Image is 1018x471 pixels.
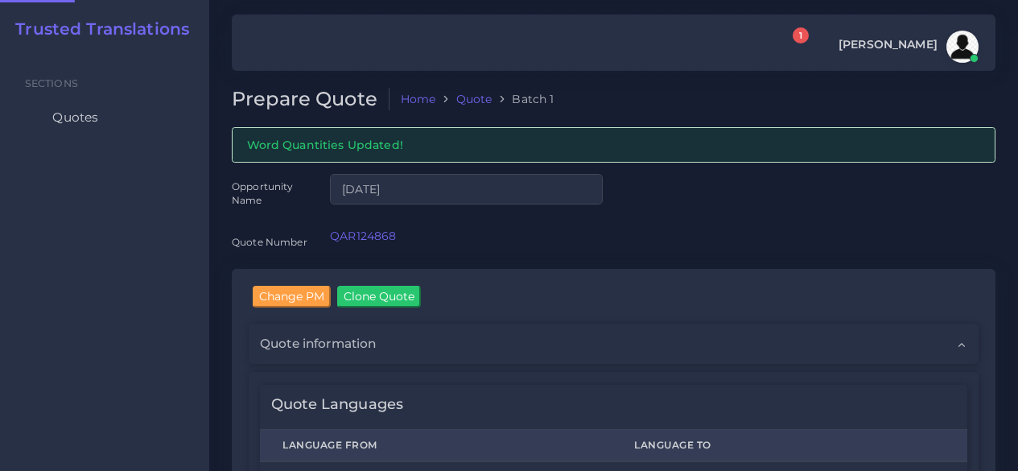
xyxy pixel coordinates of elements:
span: Quotes [52,109,98,126]
h4: Quote Languages [271,396,403,414]
label: Opportunity Name [232,180,307,208]
span: 1 [793,27,809,43]
div: Word Quantities Updated! [232,127,995,162]
a: QAR124868 [330,229,396,243]
input: Change PM [253,286,331,307]
a: Trusted Translations [4,19,189,39]
a: Quote [456,91,493,107]
span: Sections [25,77,78,89]
div: Quote information [249,324,979,364]
th: Language To [612,430,967,462]
img: avatar [946,31,979,63]
label: Quote Number [232,235,307,249]
span: Quote information [260,335,376,353]
th: Language From [260,430,612,462]
a: Quotes [12,101,197,134]
a: 1 [778,36,806,58]
input: Clone Quote [337,286,421,307]
li: Batch 1 [492,91,554,107]
a: [PERSON_NAME]avatar [830,31,984,63]
span: [PERSON_NAME] [839,39,938,50]
a: Home [401,91,436,107]
h2: Prepare Quote [232,88,389,111]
